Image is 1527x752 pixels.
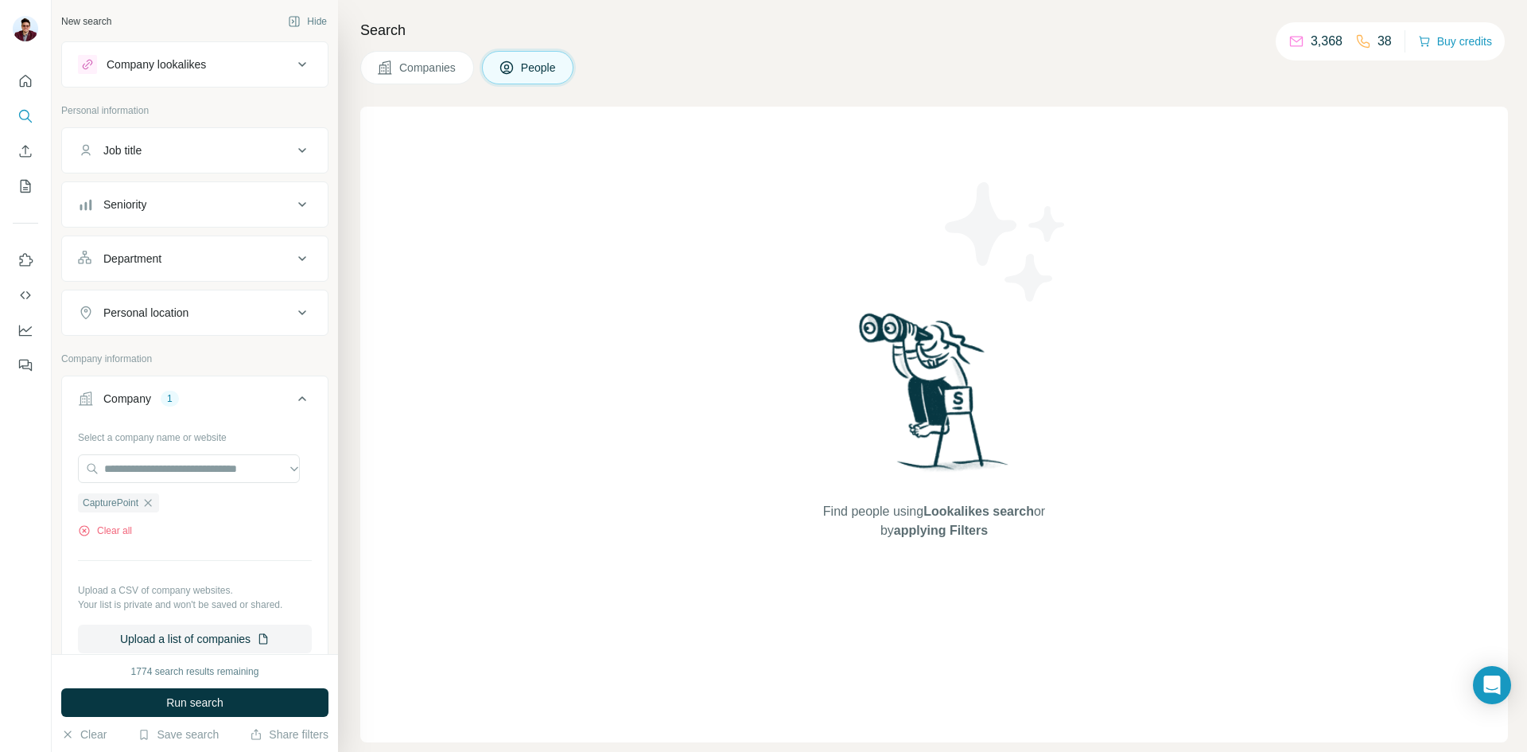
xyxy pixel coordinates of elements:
[78,598,312,612] p: Your list is private and won't be saved or shared.
[83,496,138,510] span: CapturePoint
[131,664,259,679] div: 1774 search results remaining
[1473,666,1511,704] div: Open Intercom Messenger
[13,351,38,380] button: Feedback
[166,695,223,711] span: Run search
[806,502,1061,540] span: Find people using or by
[78,583,312,598] p: Upload a CSV of company websites.
[62,131,328,169] button: Job title
[61,103,328,118] p: Personal information
[161,392,179,406] div: 1
[103,251,161,267] div: Department
[62,45,328,84] button: Company lookalikes
[78,524,132,538] button: Clear all
[13,137,38,166] button: Enrich CSV
[103,142,142,158] div: Job title
[852,309,1017,486] img: Surfe Illustration - Woman searching with binoculars
[107,56,206,72] div: Company lookalikes
[13,102,38,131] button: Search
[62,240,328,278] button: Department
[61,688,328,717] button: Run search
[1311,32,1342,51] p: 3,368
[61,727,107,742] button: Clear
[250,727,328,742] button: Share filters
[923,505,1034,518] span: Lookalikes search
[103,305,188,321] div: Personal location
[13,246,38,275] button: Use Surfe on LinkedIn
[1418,30,1492,53] button: Buy credits
[894,524,988,537] span: applying Filters
[62,294,328,332] button: Personal location
[78,625,312,653] button: Upload a list of companies
[61,14,111,29] div: New search
[934,170,1078,314] img: Surfe Illustration - Stars
[62,380,328,424] button: Company1
[13,172,38,201] button: My lists
[78,424,312,445] div: Select a company name or website
[138,727,219,742] button: Save search
[277,10,338,33] button: Hide
[1377,32,1392,51] p: 38
[521,60,558,76] span: People
[103,197,146,212] div: Seniority
[13,67,38,95] button: Quick start
[61,352,328,366] p: Company information
[103,391,151,407] div: Company
[360,19,1508,41] h4: Search
[13,316,38,345] button: Dashboard
[399,60,457,76] span: Companies
[13,281,38,310] button: Use Surfe API
[13,16,38,41] img: Avatar
[62,185,328,224] button: Seniority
